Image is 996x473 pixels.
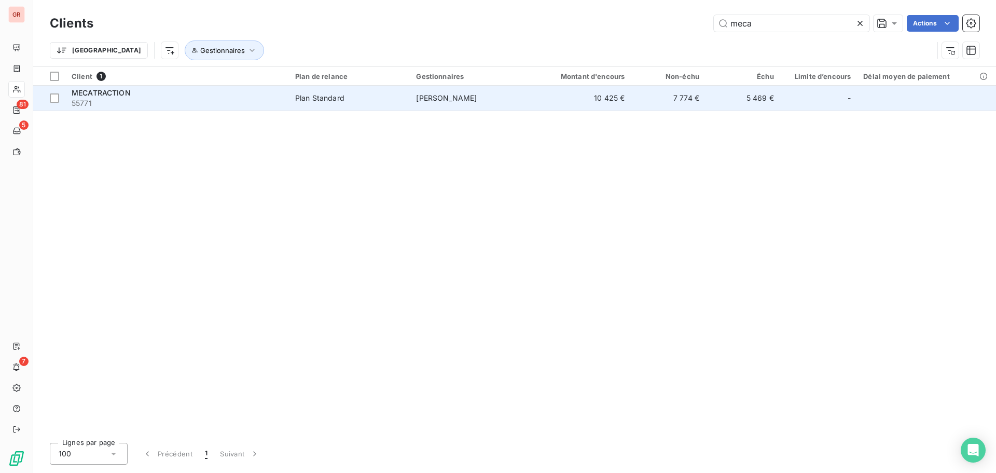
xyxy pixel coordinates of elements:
[136,443,199,465] button: Précédent
[714,15,869,32] input: Rechercher
[19,357,29,366] span: 7
[907,15,959,32] button: Actions
[531,86,631,111] td: 10 425 €
[214,443,266,465] button: Suivant
[416,72,524,80] div: Gestionnaires
[72,98,283,109] span: 55771
[631,86,706,111] td: 7 774 €
[416,93,477,102] span: [PERSON_NAME]
[185,40,264,60] button: Gestionnaires
[537,72,625,80] div: Montant d'encours
[637,72,699,80] div: Non-échu
[961,438,986,463] div: Open Intercom Messenger
[17,100,29,109] span: 81
[19,120,29,130] span: 5
[8,6,25,23] div: GR
[8,450,25,467] img: Logo LeanPay
[200,46,245,55] span: Gestionnaires
[706,86,780,111] td: 5 469 €
[205,449,208,459] span: 1
[72,88,131,97] span: MECATRACTION
[295,72,404,80] div: Plan de relance
[59,449,71,459] span: 100
[712,72,774,80] div: Échu
[72,72,92,80] span: Client
[199,443,214,465] button: 1
[50,14,93,33] h3: Clients
[848,93,851,103] span: -
[295,93,344,103] div: Plan Standard
[50,42,148,59] button: [GEOGRAPHIC_DATA]
[96,72,106,81] span: 1
[863,72,990,80] div: Délai moyen de paiement
[786,72,851,80] div: Limite d’encours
